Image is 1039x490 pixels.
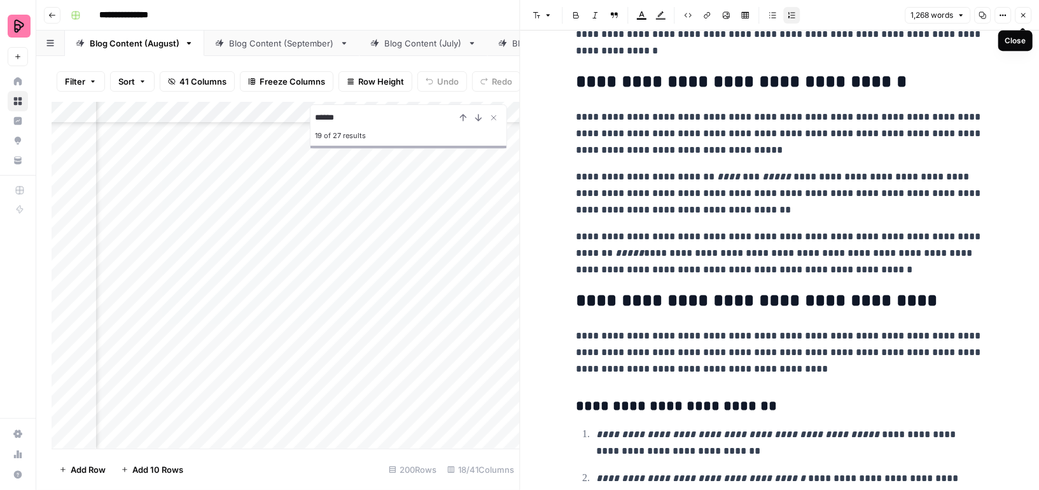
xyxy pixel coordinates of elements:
a: Your Data [8,150,28,171]
div: 19 of 27 results [316,128,501,143]
a: Blog Content (September) [204,31,359,56]
a: Blog Content (July) [359,31,487,56]
a: Settings [8,424,28,444]
button: Add 10 Rows [113,459,191,480]
a: Opportunities [8,130,28,151]
div: 18/41 Columns [442,459,520,480]
span: Add 10 Rows [132,463,183,476]
div: Close [1005,35,1025,46]
span: Sort [118,75,135,88]
span: Redo [492,75,512,88]
button: 1,268 words [905,7,970,24]
button: Next Result [471,110,486,125]
span: Row Height [358,75,404,88]
div: 200 Rows [384,459,442,480]
button: Previous Result [456,110,471,125]
span: 41 Columns [179,75,227,88]
div: Blog Content (April) [512,37,591,50]
div: Blog Content (August) [90,37,179,50]
button: 41 Columns [160,71,235,92]
span: 1,268 words [910,10,953,21]
button: Freeze Columns [240,71,333,92]
button: Undo [417,71,467,92]
a: Browse [8,91,28,111]
button: Close Search [486,110,501,125]
img: Preply Logo [8,15,31,38]
button: Redo [472,71,520,92]
a: Home [8,71,28,92]
a: Blog Content (April) [487,31,616,56]
div: Blog Content (July) [384,37,463,50]
span: Freeze Columns [260,75,325,88]
a: Usage [8,444,28,465]
span: Undo [437,75,459,88]
span: Add Row [71,463,106,476]
button: Add Row [52,459,113,480]
span: Filter [65,75,85,88]
a: Insights [8,111,28,131]
button: Row Height [338,71,412,92]
div: Blog Content (September) [229,37,335,50]
button: Filter [57,71,105,92]
button: Workspace: Preply [8,10,28,42]
button: Help + Support [8,465,28,485]
button: Sort [110,71,155,92]
a: Blog Content (August) [65,31,204,56]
